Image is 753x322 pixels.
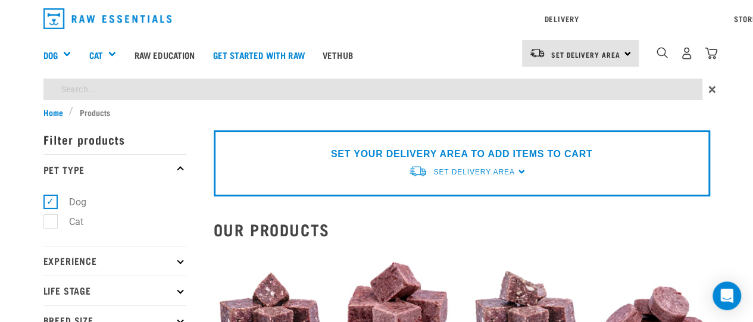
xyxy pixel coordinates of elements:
[43,154,186,184] p: Pet Type
[34,4,720,34] nav: dropdown navigation
[544,17,579,21] a: Delivery
[713,282,741,310] div: Open Intercom Messenger
[214,220,710,239] h2: Our Products
[43,8,172,29] img: Raw Essentials Logo
[89,48,102,62] a: Cat
[331,147,592,161] p: SET YOUR DELIVERY AREA TO ADD ITEMS TO CART
[314,31,362,79] a: Vethub
[705,47,717,60] img: home-icon@2x.png
[50,214,88,229] label: Cat
[433,168,514,176] span: Set Delivery Area
[529,48,545,58] img: van-moving.png
[408,165,427,177] img: van-moving.png
[551,52,620,57] span: Set Delivery Area
[43,106,70,118] a: Home
[43,79,702,100] input: Search...
[204,31,314,79] a: Get started with Raw
[43,246,186,276] p: Experience
[680,47,693,60] img: user.png
[43,276,186,305] p: Life Stage
[43,124,186,154] p: Filter products
[125,31,204,79] a: Raw Education
[43,106,63,118] span: Home
[43,106,710,118] nav: breadcrumbs
[657,47,668,58] img: home-icon-1@2x.png
[708,79,716,100] span: ×
[43,48,58,62] a: Dog
[50,195,91,210] label: Dog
